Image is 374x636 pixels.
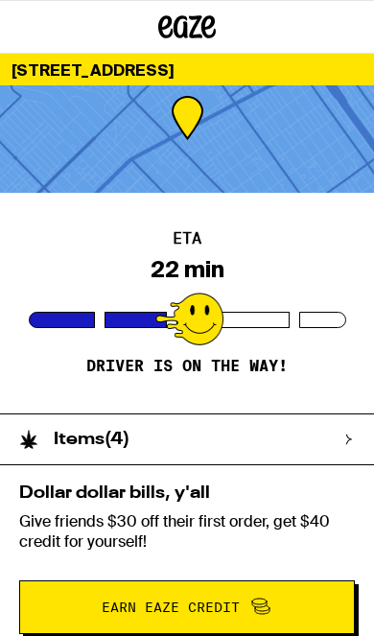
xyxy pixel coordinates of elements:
[19,484,355,502] h2: Dollar dollar bills, y'all
[19,511,355,552] p: Give friends $30 off their first order, get $40 credit for yourself!
[86,357,288,376] p: Driver is on the way!
[173,231,201,247] h2: ETA
[19,580,355,634] button: Earn Eaze Credit
[54,431,129,448] h2: Items ( 4 )
[102,601,240,614] span: Earn Eaze Credit
[151,256,224,283] div: 22 min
